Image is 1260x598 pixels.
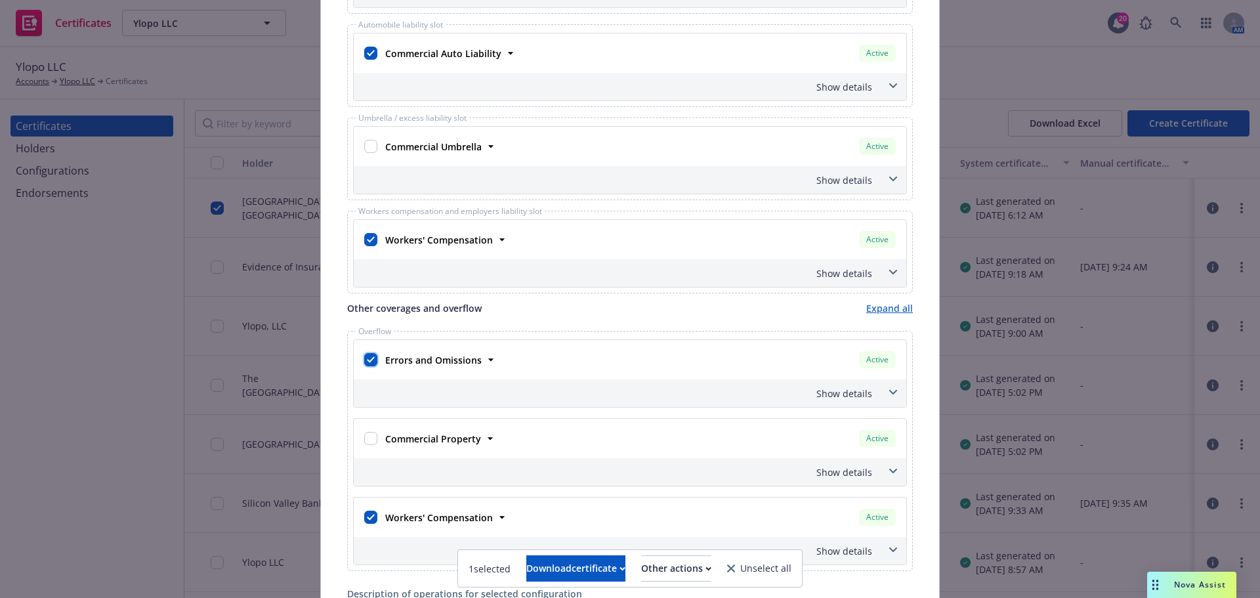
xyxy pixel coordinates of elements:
[356,544,872,558] div: Show details
[385,354,482,366] strong: Errors and Omissions
[864,47,891,59] span: Active
[864,354,891,366] span: Active
[864,234,891,246] span: Active
[354,166,906,194] div: Show details
[526,555,625,582] button: Downloadcertificate
[354,537,906,565] div: Show details
[354,73,906,100] div: Show details
[356,21,446,29] span: Automobile liability slot
[356,328,394,335] span: Overflow
[864,511,891,523] span: Active
[1147,572,1236,598] button: Nova Assist
[347,301,482,315] span: Other coverages and overflow
[385,433,481,445] strong: Commercial Property
[354,458,906,486] div: Show details
[356,387,872,400] div: Show details
[356,80,872,94] div: Show details
[356,114,469,122] span: Umbrella / excess liability slot
[356,267,872,280] div: Show details
[641,556,711,581] div: Other actions
[740,564,791,573] span: Unselect all
[1174,579,1226,590] span: Nova Assist
[641,555,711,582] button: Other actions
[526,556,625,581] div: Download certificate
[356,173,872,187] div: Show details
[354,379,906,407] div: Show details
[469,562,511,576] span: 1 selected
[864,140,891,152] span: Active
[385,47,501,60] strong: Commercial Auto Liability
[864,433,891,444] span: Active
[385,234,493,246] strong: Workers' Compensation
[1147,572,1164,598] div: Drag to move
[356,465,872,479] div: Show details
[356,207,545,215] span: Workers compensation and employers liability slot
[385,140,482,153] strong: Commercial Umbrella
[727,555,791,582] button: Unselect all
[866,301,913,315] a: Expand all
[385,511,493,524] strong: Workers' Compensation
[354,259,906,287] div: Show details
